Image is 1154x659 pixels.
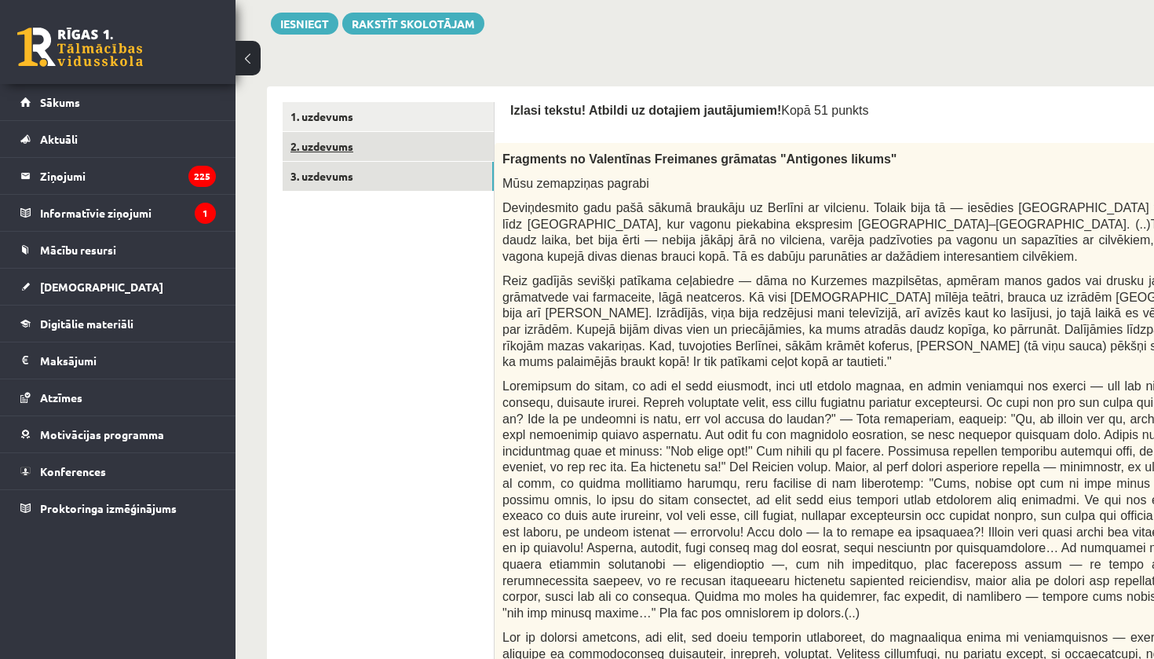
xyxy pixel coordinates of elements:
body: Bagātinātā teksta redaktors, wiswyg-editor-user-answer-47433803904360 [16,16,809,32]
a: Rakstīt skolotājam [342,13,484,35]
body: Bagātinātā teksta redaktors, wiswyg-editor-user-answer-47433803722500 [16,16,809,32]
span: Motivācijas programma [40,427,164,441]
span: Fragments no Valentīnas Freimanes grāmatas "Antigones likums" [502,152,897,166]
span: Mūsu zemapziņas pagrabi [502,177,649,190]
legend: Ziņojumi [40,158,216,194]
a: Informatīvie ziņojumi1 [20,195,216,231]
a: 3. uzdevums [283,162,494,191]
span: Mācību resursi [40,243,116,257]
body: Bagātinātā teksta redaktors, wiswyg-editor-user-answer-47433804593320 [16,16,809,32]
body: Bagātinātā teksta redaktors, wiswyg-editor-user-answer-47433803428940 [16,16,809,32]
a: Maksājumi [20,342,216,379]
span: Aktuāli [40,132,78,146]
a: Proktoringa izmēģinājums [20,490,216,526]
a: Aktuāli [20,121,216,157]
button: Iesniegt [271,13,338,35]
span: Sākums [40,95,80,109]
a: Ziņojumi225 [20,158,216,194]
a: Digitālie materiāli [20,306,216,342]
i: 225 [188,166,216,187]
span: Digitālie materiāli [40,317,133,331]
span: Konferences [40,464,106,478]
body: Bagātinātā teksta redaktors, wiswyg-editor-user-answer-47433804140040 [16,16,809,32]
legend: Informatīvie ziņojumi [40,195,216,231]
a: [DEMOGRAPHIC_DATA] [20,269,216,305]
a: 2. uzdevums [283,132,494,161]
legend: Maksājumi [40,342,216,379]
a: Sākums [20,84,216,120]
span: Proktoringa izmēģinājums [40,501,177,515]
span: Kopā 51 punkts [781,104,868,117]
a: Atzīmes [20,379,216,416]
span: Izlasi tekstu! Atbildi uz dotajiem jautājumiem! [510,104,781,117]
a: Konferences [20,453,216,489]
span: Atzīmes [40,390,82,405]
body: Bagātinātā teksta redaktors, wiswyg-editor-user-answer-47433804303740 [16,16,809,32]
a: Motivācijas programma [20,416,216,452]
i: 1 [195,203,216,224]
a: Mācību resursi [20,232,216,268]
a: 1. uzdevums [283,102,494,131]
a: Rīgas 1. Tālmācības vidusskola [17,27,143,67]
span: [DEMOGRAPHIC_DATA] [40,280,163,294]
